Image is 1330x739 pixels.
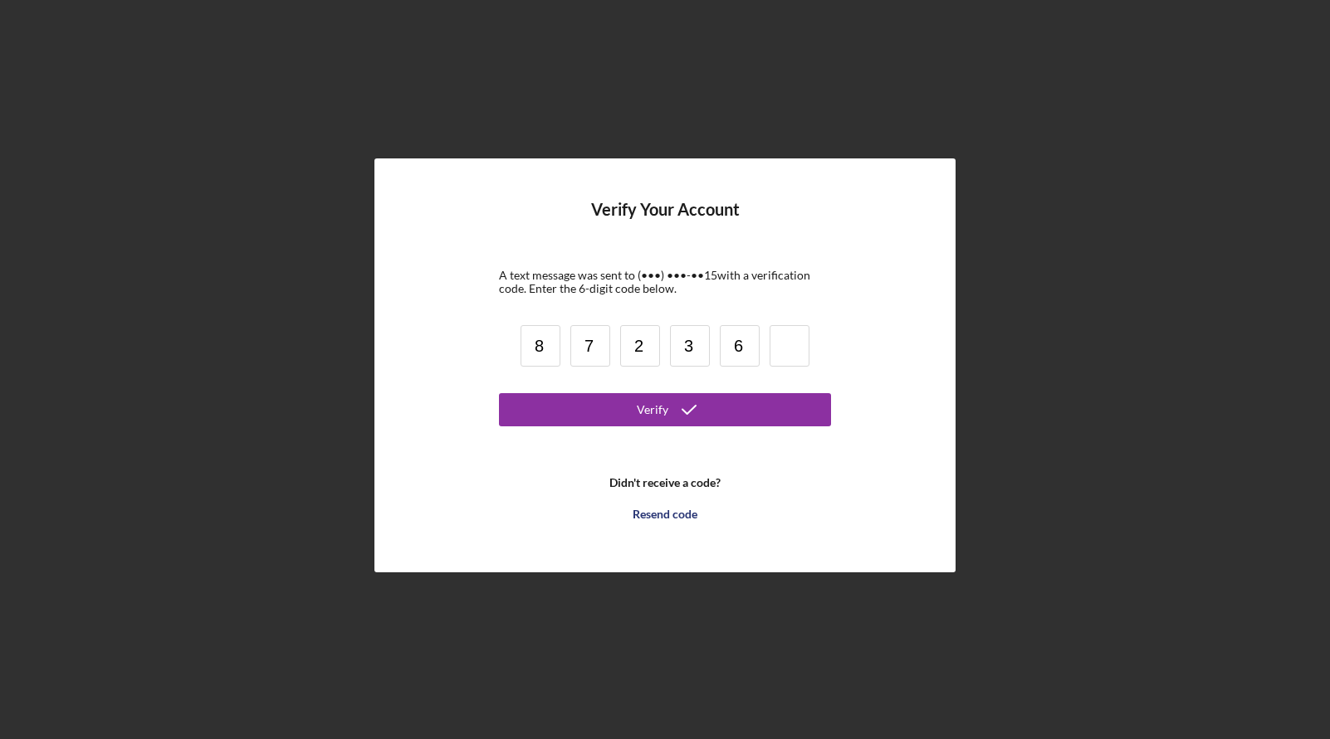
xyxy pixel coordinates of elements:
button: Resend code [499,498,831,531]
h4: Verify Your Account [591,200,740,244]
button: Verify [499,393,831,426]
div: Verify [637,393,668,426]
b: Didn't receive a code? [609,476,721,489]
div: A text message was sent to (•••) •••-•• 15 with a verification code. Enter the 6-digit code below. [499,269,831,295]
div: Resend code [633,498,697,531]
